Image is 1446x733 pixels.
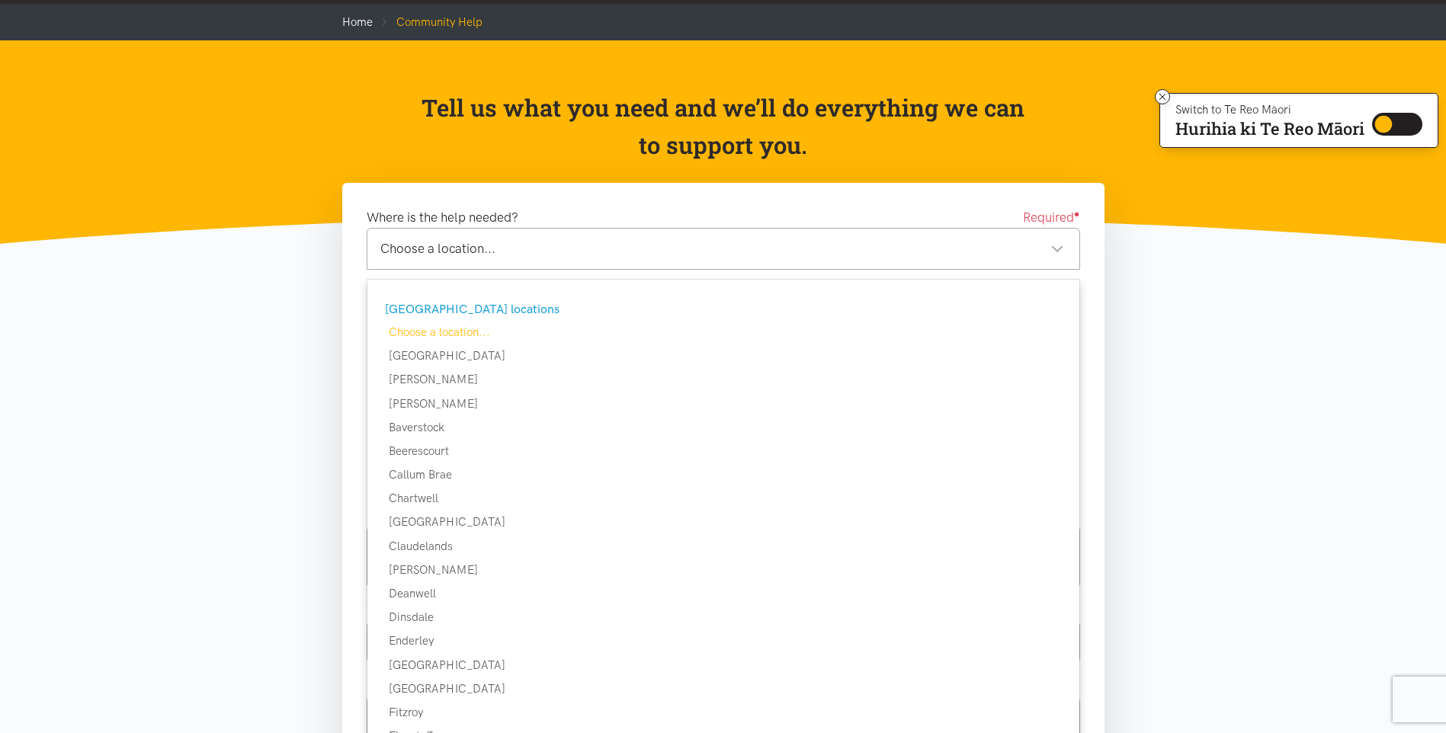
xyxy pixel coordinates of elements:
[367,537,1079,555] div: Claudelands
[367,207,518,228] label: Where is the help needed?
[367,489,1079,507] div: Chartwell
[367,703,1079,722] div: Fitzroy
[1023,207,1080,228] span: Required
[367,395,1079,413] div: [PERSON_NAME]
[367,608,1079,626] div: Dinsdale
[367,680,1079,698] div: [GEOGRAPHIC_DATA]
[1074,208,1080,219] sup: ●
[367,656,1079,674] div: [GEOGRAPHIC_DATA]
[367,584,1079,603] div: Deanwell
[367,466,1079,484] div: Callum Brae
[420,89,1026,165] p: Tell us what you need and we’ll do everything we can to support you.
[367,323,1079,341] div: Choose a location...
[1175,122,1364,136] p: Hurihia ki Te Reo Māori
[380,238,1064,259] div: Choose a location...
[1175,105,1364,114] p: Switch to Te Reo Māori
[367,442,1079,460] div: Beerescourt
[367,347,1079,365] div: [GEOGRAPHIC_DATA]
[367,370,1079,389] div: [PERSON_NAME]
[385,299,1058,319] div: [GEOGRAPHIC_DATA] locations
[342,15,373,29] a: Home
[367,513,1079,531] div: [GEOGRAPHIC_DATA]
[373,13,483,31] li: Community Help
[367,632,1079,650] div: Enderley
[367,418,1079,437] div: Baverstock
[367,561,1079,579] div: [PERSON_NAME]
